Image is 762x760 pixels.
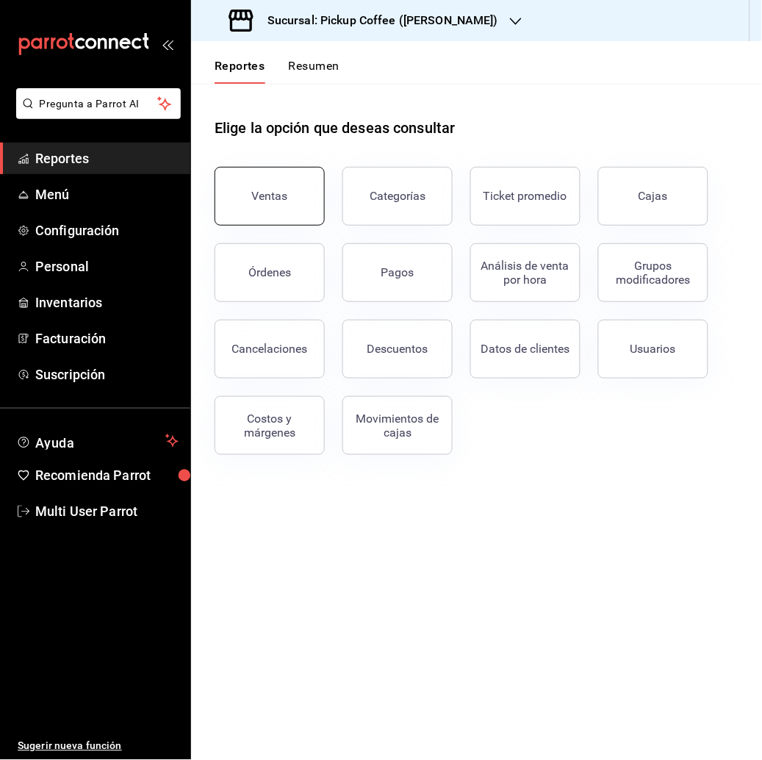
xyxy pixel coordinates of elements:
[608,259,699,287] div: Grupos modificadores
[215,396,325,455] button: Costos y márgenes
[352,412,443,440] div: Movimientos de cajas
[470,167,581,226] button: Ticket promedio
[598,243,708,302] button: Grupos modificadores
[35,365,179,384] span: Suscripción
[224,412,315,440] div: Costos y márgenes
[256,12,498,29] h3: Sucursal: Pickup Coffee ([PERSON_NAME])
[252,189,288,203] div: Ventas
[639,189,668,203] div: Cajas
[248,265,291,279] div: Órdenes
[481,342,570,356] div: Datos de clientes
[35,148,179,168] span: Reportes
[162,38,173,50] button: open_drawer_menu
[18,739,179,754] span: Sugerir nueva función
[215,320,325,379] button: Cancelaciones
[598,320,708,379] button: Usuarios
[35,293,179,312] span: Inventarios
[470,243,581,302] button: Análisis de venta por hora
[598,167,708,226] button: Cajas
[470,320,581,379] button: Datos de clientes
[232,342,308,356] div: Cancelaciones
[480,259,571,287] div: Análisis de venta por hora
[342,243,453,302] button: Pagos
[215,59,339,84] div: navigation tabs
[40,96,158,112] span: Pregunta a Parrot AI
[367,342,428,356] div: Descuentos
[35,329,179,348] span: Facturación
[381,265,414,279] div: Pagos
[215,117,456,139] h1: Elige la opción que deseas consultar
[35,466,179,486] span: Recomienda Parrot
[16,88,181,119] button: Pregunta a Parrot AI
[35,184,179,204] span: Menú
[35,257,179,276] span: Personal
[35,221,179,240] span: Configuración
[215,243,325,302] button: Órdenes
[35,502,179,522] span: Multi User Parrot
[342,396,453,455] button: Movimientos de cajas
[630,342,676,356] div: Usuarios
[35,432,159,450] span: Ayuda
[342,167,453,226] button: Categorías
[289,59,339,84] button: Resumen
[484,189,567,203] div: Ticket promedio
[10,107,181,122] a: Pregunta a Parrot AI
[215,167,325,226] button: Ventas
[370,189,425,203] div: Categorías
[215,59,265,84] button: Reportes
[342,320,453,379] button: Descuentos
